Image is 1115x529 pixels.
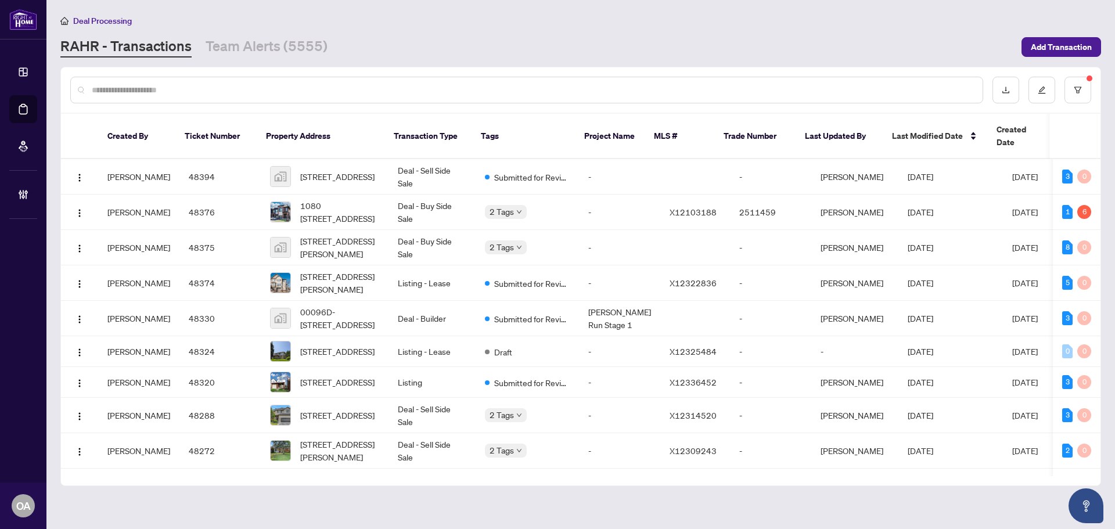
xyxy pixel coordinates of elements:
[494,376,570,389] span: Submitted for Review
[516,209,522,215] span: down
[107,445,170,456] span: [PERSON_NAME]
[908,377,933,387] span: [DATE]
[179,367,261,398] td: 48320
[107,171,170,182] span: [PERSON_NAME]
[490,444,514,457] span: 2 Tags
[271,405,290,425] img: thumbnail-img
[992,77,1019,103] button: download
[1077,444,1091,458] div: 0
[494,277,570,290] span: Submitted for Review
[883,114,987,159] th: Last Modified Date
[271,273,290,293] img: thumbnail-img
[300,170,375,183] span: [STREET_ADDRESS]
[271,308,290,328] img: thumbnail-img
[70,373,89,391] button: Logo
[516,448,522,454] span: down
[179,265,261,301] td: 48374
[490,408,514,422] span: 2 Tags
[908,278,933,288] span: [DATE]
[908,242,933,253] span: [DATE]
[811,230,898,265] td: [PERSON_NAME]
[1012,377,1038,387] span: [DATE]
[494,346,512,358] span: Draft
[516,412,522,418] span: down
[75,447,84,456] img: Logo
[271,237,290,257] img: thumbnail-img
[811,301,898,336] td: [PERSON_NAME]
[70,406,89,424] button: Logo
[9,9,37,30] img: logo
[1077,276,1091,290] div: 0
[300,345,375,358] span: [STREET_ADDRESS]
[579,159,660,195] td: -
[1062,170,1073,183] div: 3
[300,305,379,331] span: 00096D-[STREET_ADDRESS]
[98,114,175,159] th: Created By
[494,171,570,183] span: Submitted for Review
[179,336,261,367] td: 48324
[730,367,811,398] td: -
[389,301,476,336] td: Deal - Builder
[1012,278,1038,288] span: [DATE]
[300,438,379,463] span: [STREET_ADDRESS][PERSON_NAME]
[1022,37,1101,57] button: Add Transaction
[579,398,660,433] td: -
[1077,375,1091,389] div: 0
[1077,408,1091,422] div: 0
[472,114,575,159] th: Tags
[1077,240,1091,254] div: 0
[811,433,898,469] td: [PERSON_NAME]
[908,445,933,456] span: [DATE]
[811,336,898,367] td: -
[730,301,811,336] td: -
[811,159,898,195] td: [PERSON_NAME]
[75,208,84,218] img: Logo
[75,173,84,182] img: Logo
[670,207,717,217] span: X12103188
[389,265,476,301] td: Listing - Lease
[908,171,933,182] span: [DATE]
[730,265,811,301] td: -
[389,367,476,398] td: Listing
[1062,276,1073,290] div: 5
[1012,313,1038,323] span: [DATE]
[1062,205,1073,219] div: 1
[579,265,660,301] td: -
[811,265,898,301] td: [PERSON_NAME]
[892,129,963,142] span: Last Modified Date
[389,159,476,195] td: Deal - Sell Side Sale
[70,167,89,186] button: Logo
[1069,488,1103,523] button: Open asap
[670,377,717,387] span: X12336452
[60,17,69,25] span: home
[1077,311,1091,325] div: 0
[389,398,476,433] td: Deal - Sell Side Sale
[206,37,328,57] a: Team Alerts (5555)
[60,37,192,57] a: RAHR - Transactions
[70,309,89,328] button: Logo
[75,348,84,357] img: Logo
[179,159,261,195] td: 48394
[271,372,290,392] img: thumbnail-img
[579,195,660,230] td: -
[70,238,89,257] button: Logo
[1062,311,1073,325] div: 3
[579,230,660,265] td: -
[1074,86,1082,94] span: filter
[107,242,170,253] span: [PERSON_NAME]
[811,398,898,433] td: [PERSON_NAME]
[107,278,170,288] span: [PERSON_NAME]
[70,274,89,292] button: Logo
[645,114,714,159] th: MLS #
[730,336,811,367] td: -
[811,367,898,398] td: [PERSON_NAME]
[70,441,89,460] button: Logo
[107,313,170,323] span: [PERSON_NAME]
[73,16,132,26] span: Deal Processing
[490,240,514,254] span: 2 Tags
[670,346,717,357] span: X12325484
[179,230,261,265] td: 48375
[908,346,933,357] span: [DATE]
[107,207,170,217] span: [PERSON_NAME]
[1012,346,1038,357] span: [DATE]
